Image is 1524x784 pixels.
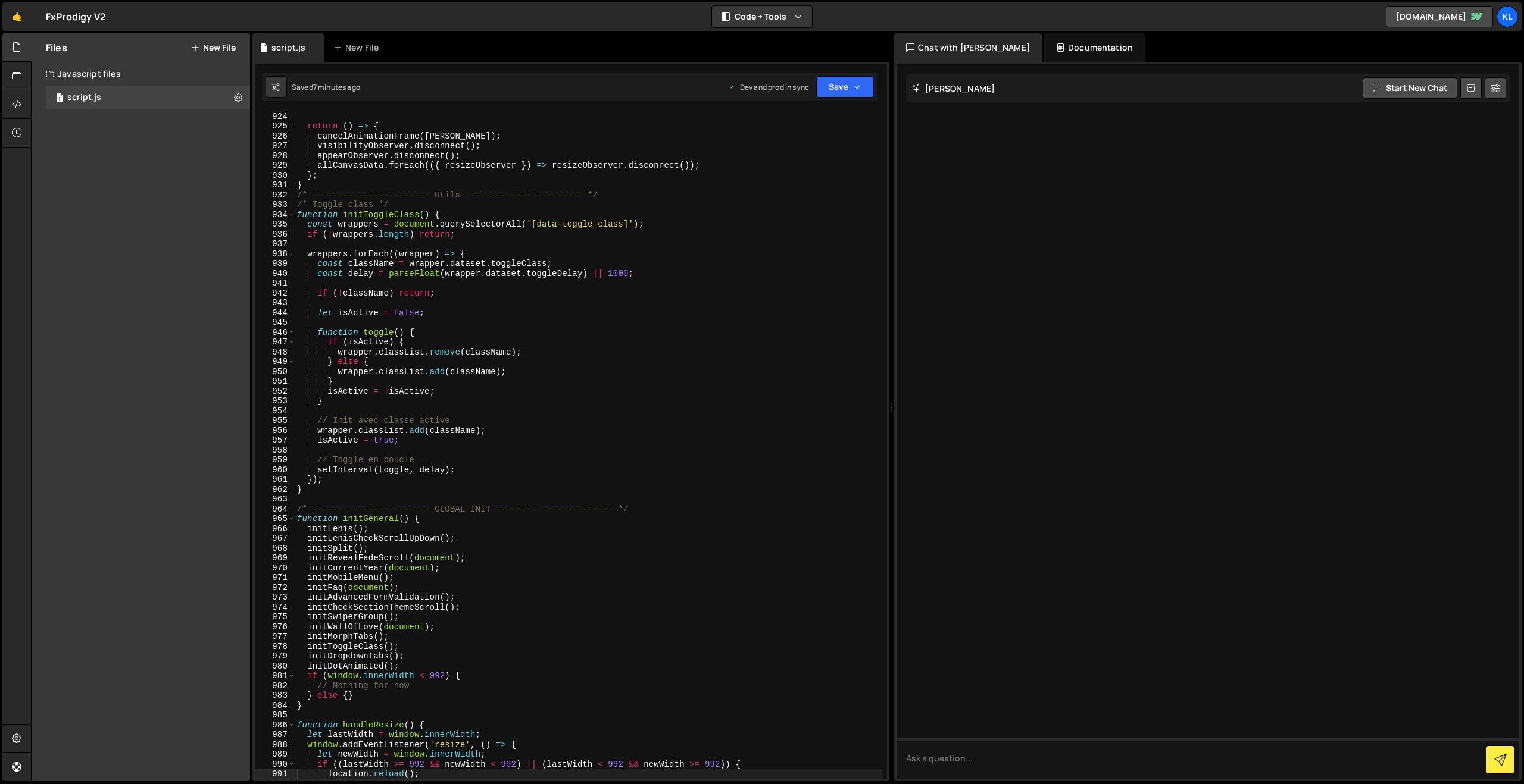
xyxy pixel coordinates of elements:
div: 991 [255,769,295,779]
div: 966 [255,524,295,534]
div: 931 [255,180,295,190]
div: 932 [255,190,295,200]
div: 977 [255,632,295,642]
div: Dev and prod in sync [728,82,809,92]
div: 979 [255,651,295,661]
div: 945 [255,318,295,328]
div: 953 [255,396,295,406]
div: 983 [255,691,295,701]
div: 965 [255,514,295,524]
div: 974 [255,603,295,613]
div: 969 [255,553,295,563]
div: 944 [255,308,295,318]
div: 17221/47649.js [46,86,250,109]
div: 989 [255,749,295,760]
div: 946 [255,328,295,338]
div: New File [333,42,383,54]
div: 963 [255,494,295,504]
div: 927 [255,141,295,151]
div: 987 [255,730,295,740]
div: FxProdigy V2 [46,10,106,24]
div: 7 minutes ago [313,82,360,92]
button: New File [191,43,236,52]
button: Start new chat [1363,77,1457,99]
div: 955 [255,416,295,426]
div: 975 [255,612,295,622]
div: 943 [255,298,295,308]
a: [DOMAIN_NAME] [1386,6,1493,27]
div: 984 [255,701,295,711]
div: 930 [255,171,295,181]
div: 961 [255,475,295,485]
div: 941 [255,278,295,288]
div: 988 [255,740,295,750]
div: 950 [255,367,295,377]
div: 980 [255,661,295,672]
a: 🤙 [2,2,32,31]
div: 956 [255,426,295,436]
div: 947 [255,337,295,347]
div: 940 [255,269,295,279]
div: 970 [255,563,295,573]
div: 985 [255,710,295,720]
div: 954 [255,406,295,416]
div: 924 [255,112,295,122]
div: 967 [255,534,295,544]
div: Saved [292,82,360,92]
div: 978 [255,642,295,652]
div: 949 [255,357,295,367]
div: 982 [255,681,295,691]
div: 972 [255,583,295,593]
div: 939 [255,259,295,269]
div: 936 [255,230,295,240]
div: 968 [255,544,295,554]
div: 928 [255,151,295,161]
span: 1 [56,94,63,104]
div: 960 [255,465,295,475]
div: 935 [255,219,295,230]
div: 973 [255,592,295,603]
div: 942 [255,288,295,299]
div: 976 [255,622,295,632]
h2: Files [46,41,67,54]
div: 962 [255,485,295,495]
div: 925 [255,121,295,131]
div: 948 [255,347,295,357]
div: script.js [271,42,305,54]
div: 957 [255,435,295,446]
div: Chat with [PERSON_NAME] [894,33,1042,62]
div: 937 [255,239,295,249]
a: Kl [1497,6,1518,27]
div: 929 [255,161,295,171]
div: 964 [255,504,295,515]
div: 934 [255,210,295,220]
div: Javascript files [32,62,250,86]
div: 981 [255,671,295,681]
div: 959 [255,455,295,465]
div: 933 [255,200,295,210]
div: 952 [255,387,295,397]
div: 986 [255,720,295,730]
div: 951 [255,377,295,387]
h2: [PERSON_NAME] [912,83,995,94]
div: 958 [255,446,295,456]
button: Save [816,76,874,98]
button: Code + Tools [712,6,812,27]
div: 926 [255,131,295,142]
div: Documentation [1044,33,1145,62]
div: 938 [255,249,295,259]
div: script.js [67,92,101,103]
div: 990 [255,760,295,770]
div: 971 [255,573,295,583]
